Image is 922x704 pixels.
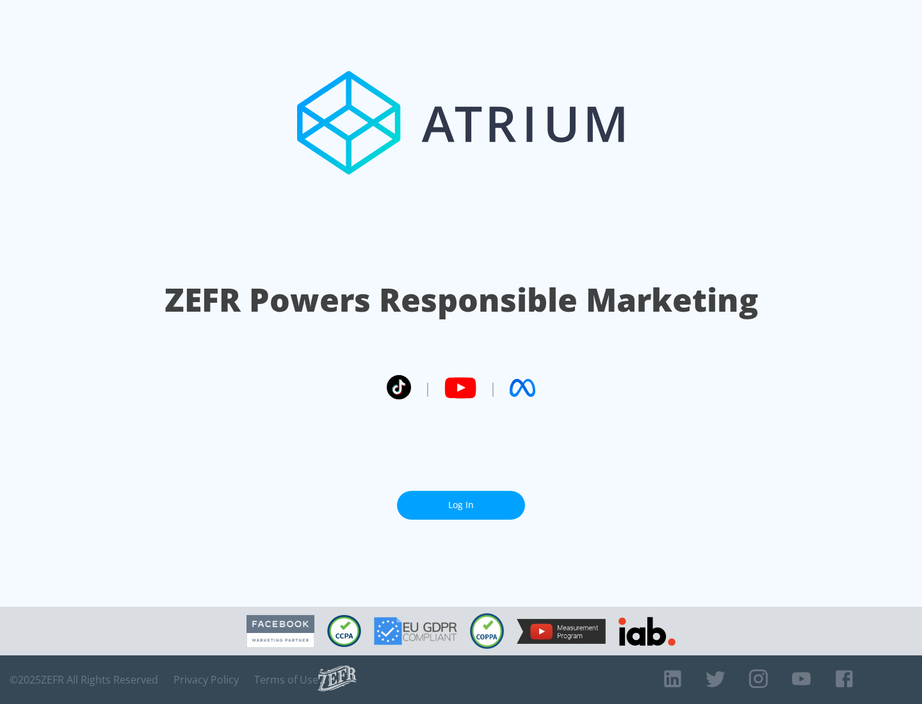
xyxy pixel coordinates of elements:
img: IAB [619,617,675,646]
img: Facebook Marketing Partner [247,615,314,648]
a: Log In [397,491,525,520]
img: COPPA Compliant [470,613,504,649]
img: YouTube Measurement Program [517,619,606,644]
a: Terms of Use [254,673,318,686]
img: GDPR Compliant [374,617,457,645]
span: | [424,378,432,397]
span: | [489,378,497,397]
span: © 2025 ZEFR All Rights Reserved [10,673,158,686]
h1: ZEFR Powers Responsible Marketing [165,278,758,322]
a: Privacy Policy [174,673,239,686]
img: CCPA Compliant [327,615,361,647]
